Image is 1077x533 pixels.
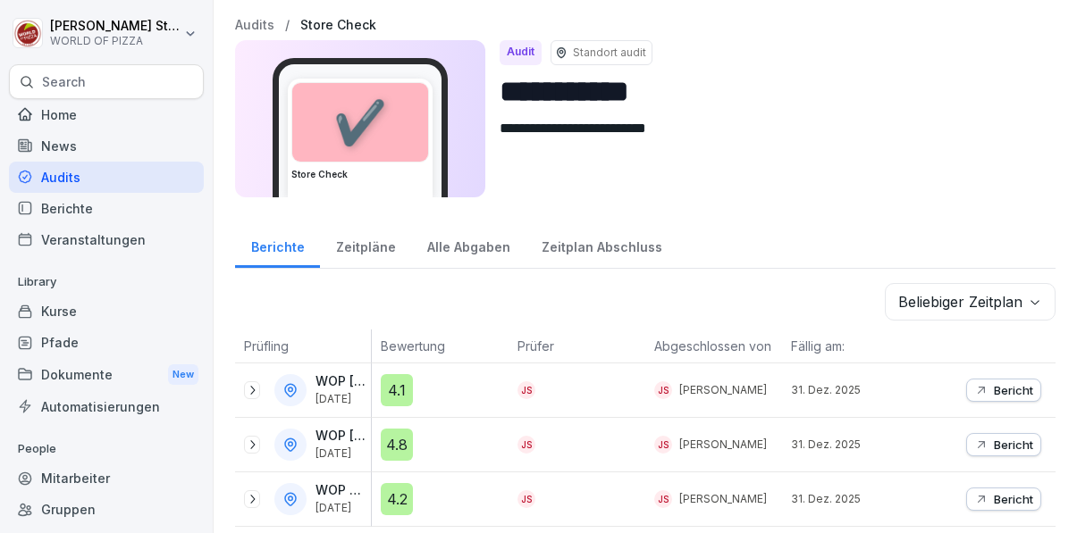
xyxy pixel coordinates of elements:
div: JS [517,436,535,454]
a: Store Check [300,18,376,33]
p: [DATE] [316,393,367,405]
p: Bewertung [381,337,500,355]
p: 31. Dez. 2025 [791,382,919,398]
div: JS [517,490,535,508]
a: Zeitpläne [320,222,411,268]
div: 4.1 [381,374,413,406]
p: Bericht [994,492,1033,506]
div: JS [654,381,672,399]
div: JS [654,490,672,508]
p: Library [9,268,204,296]
a: DokumenteNew [9,358,204,391]
p: 31. Dez. 2025 [791,437,919,453]
p: / [285,18,290,33]
button: Bericht [966,487,1041,511]
div: 4.2 [381,483,413,515]
p: People [9,435,204,463]
a: Mitarbeiter [9,462,204,494]
p: WOP Werder [316,483,367,498]
div: ✔️ [292,83,428,162]
div: JS [517,381,535,399]
a: Alle Abgaben [411,222,526,268]
p: WOP [GEOGRAPHIC_DATA] [316,429,367,444]
p: Abgeschlossen von [654,337,773,355]
a: Berichte [9,193,204,224]
p: [PERSON_NAME] [679,382,767,398]
h3: Store Check [291,168,429,181]
th: Fällig am: [782,329,919,363]
a: Audits [235,18,274,33]
button: Bericht [966,433,1041,456]
a: Kurse [9,296,204,327]
a: Home [9,99,204,130]
p: [DATE] [316,447,367,460]
p: Standort audit [573,45,646,61]
a: Automatisierungen [9,391,204,422]
th: Prüfer [509,329,645,363]
div: New [168,364,198,385]
p: WOP [GEOGRAPHIC_DATA] [316,374,367,389]
a: Pfade [9,327,204,358]
a: Berichte [235,222,320,268]
p: [DATE] [316,502,367,514]
a: Gruppen [9,494,204,525]
a: Zeitplan Abschluss [526,222,677,268]
p: [PERSON_NAME] [679,491,767,507]
a: Veranstaltungen [9,224,204,255]
div: JS [654,436,672,454]
div: 4.8 [381,429,413,461]
a: Audits [9,162,204,193]
div: Dokumente [9,358,204,391]
p: 31. Dez. 2025 [791,491,919,507]
div: Audit [500,40,542,65]
button: Bericht [966,379,1041,402]
p: WORLD OF PIZZA [50,35,181,47]
p: Search [42,73,86,91]
p: [PERSON_NAME] Sturch [50,19,181,34]
p: Prüfling [244,337,362,355]
p: Bericht [994,383,1033,397]
a: News [9,130,204,162]
p: Bericht [994,437,1033,452]
p: [PERSON_NAME] [679,437,767,453]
